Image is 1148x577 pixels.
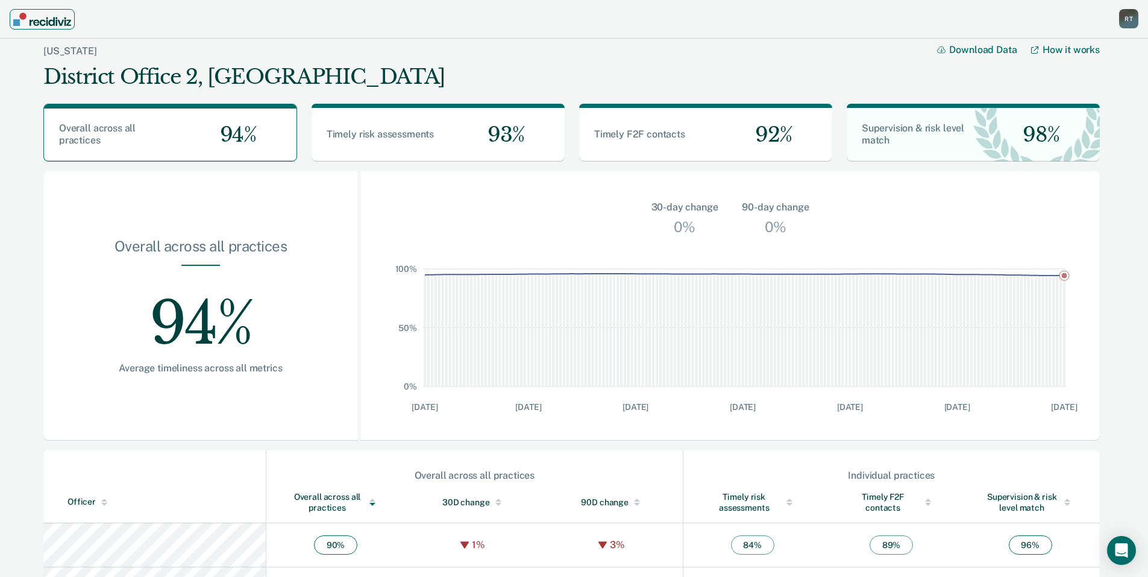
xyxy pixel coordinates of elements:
div: 30-day change [651,200,718,215]
a: [US_STATE] [43,45,96,57]
text: [DATE] [412,402,438,412]
span: 92% [745,122,792,147]
div: Open Intercom Messenger [1107,536,1136,565]
text: [DATE] [515,402,541,412]
th: Toggle SortBy [822,482,961,523]
span: 90 % [314,535,357,555]
div: Overall across all practices [267,470,682,481]
span: Timely risk assessments [327,128,434,140]
div: 90D change [568,497,659,508]
span: 84 % [731,535,774,555]
span: 96 % [1009,535,1052,555]
th: Toggle SortBy [683,482,822,523]
text: [DATE] [944,402,970,412]
th: Toggle SortBy [266,482,405,523]
text: [DATE] [837,402,863,412]
div: 94% [82,266,319,362]
th: Toggle SortBy [405,482,544,523]
button: Profile dropdown button [1119,9,1138,28]
div: R T [1119,9,1138,28]
th: Toggle SortBy [961,482,1100,523]
div: District Office 2, [GEOGRAPHIC_DATA] [43,65,445,89]
text: [DATE] [623,402,648,412]
img: Recidiviz [13,13,71,26]
div: 0% [671,215,698,239]
div: Officer [67,497,261,507]
div: Average timeliness across all metrics [82,362,319,374]
div: Timely F2F contacts [846,491,937,513]
div: 0% [762,215,789,239]
div: Supervision & risk level match [985,491,1076,513]
th: Toggle SortBy [544,482,683,523]
a: How it works [1031,44,1100,55]
text: [DATE] [1051,402,1077,412]
div: 1% [469,539,488,550]
div: Individual practices [684,470,1099,481]
span: 93% [478,122,525,147]
div: 90-day change [742,200,809,215]
span: Overall across all practices [59,122,136,146]
div: Timely risk assessments [707,491,798,513]
span: Timely F2F contacts [594,128,685,140]
div: 3% [607,539,628,550]
span: Supervision & risk level match [862,122,964,146]
div: Overall across all practices [82,238,319,265]
span: 94% [210,122,257,147]
div: 30D change [429,497,520,508]
span: 89 % [870,535,913,555]
th: Toggle SortBy [43,482,266,523]
div: Overall across all practices [290,491,381,513]
span: 98% [1013,122,1060,147]
text: [DATE] [730,402,756,412]
button: Download Data [937,44,1031,55]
